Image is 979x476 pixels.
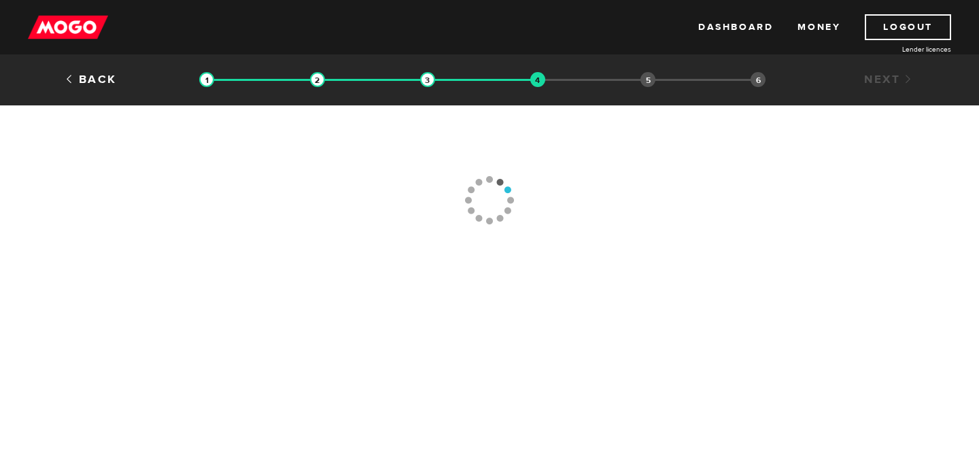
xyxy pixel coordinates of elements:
[865,14,951,40] a: Logout
[797,14,840,40] a: Money
[28,14,108,40] img: mogo_logo-11ee424be714fa7cbb0f0f49df9e16ec.png
[310,72,325,87] img: transparent-188c492fd9eaac0f573672f40bb141c2.gif
[464,124,515,277] img: loading-colorWheel_medium.gif
[530,72,545,87] img: transparent-188c492fd9eaac0f573672f40bb141c2.gif
[698,14,773,40] a: Dashboard
[864,72,914,87] a: Next
[849,44,951,54] a: Lender licences
[199,72,214,87] img: transparent-188c492fd9eaac0f573672f40bb141c2.gif
[65,72,117,87] a: Back
[420,72,435,87] img: transparent-188c492fd9eaac0f573672f40bb141c2.gif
